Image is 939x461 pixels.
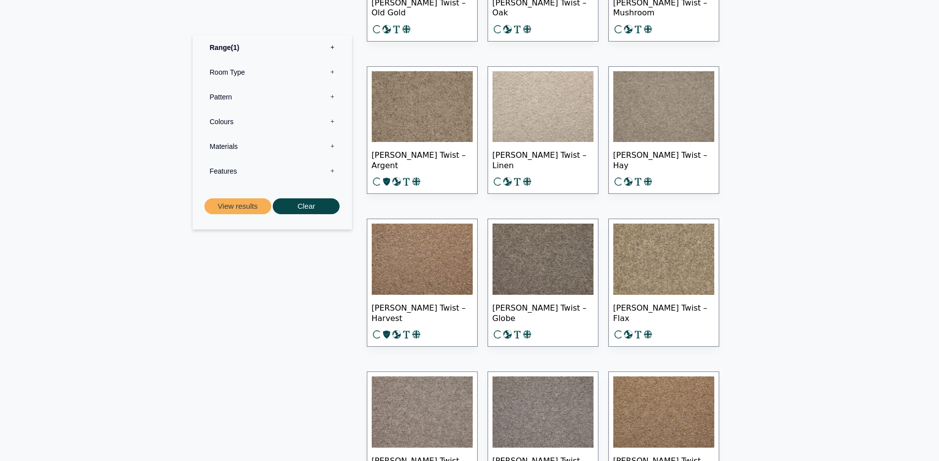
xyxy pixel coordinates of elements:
[367,219,478,347] a: [PERSON_NAME] Twist – Harvest
[200,59,345,84] label: Room Type
[372,376,473,448] img: Tomkinson Twist - Dollar
[493,71,593,142] img: Tomkinson Twist - Linen
[608,66,719,194] a: [PERSON_NAME] Twist – Hay
[372,295,473,329] span: [PERSON_NAME] Twist – Harvest
[493,224,593,295] img: Tomkinson Twist - Globe
[204,198,271,214] button: View results
[613,71,714,142] img: Tomkinson Twist - Hay
[273,198,340,214] button: Clear
[493,295,593,329] span: [PERSON_NAME] Twist – Globe
[372,142,473,177] span: [PERSON_NAME] Twist – Argent
[613,295,714,329] span: [PERSON_NAME] Twist – Flax
[200,134,345,158] label: Materials
[231,43,239,51] span: 1
[608,219,719,347] a: [PERSON_NAME] Twist – Flax
[367,66,478,194] a: [PERSON_NAME] Twist – Argent
[200,109,345,134] label: Colours
[488,66,598,194] a: [PERSON_NAME] Twist – Linen
[200,158,345,183] label: Features
[200,84,345,109] label: Pattern
[493,142,593,177] span: [PERSON_NAME] Twist – Linen
[488,219,598,347] a: [PERSON_NAME] Twist – Globe
[613,142,714,177] span: [PERSON_NAME] Twist – Hay
[493,376,593,448] img: Tomkinson Twist - Cloud
[200,35,345,59] label: Range
[372,224,473,295] img: Tomkinson Twist - Harvest
[613,224,714,295] img: Tomkinson Twist - Flax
